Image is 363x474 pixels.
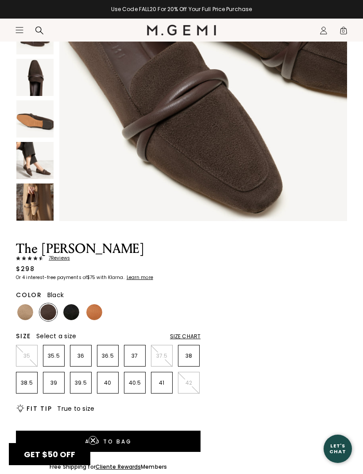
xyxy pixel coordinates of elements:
[178,379,199,386] p: 42
[16,142,54,179] img: The Brenda
[17,304,33,320] img: Biscuit
[124,379,145,386] p: 40.5
[126,275,153,280] a: Learn more
[89,436,97,445] button: Close teaser
[24,449,75,460] span: GET $50 OFF
[70,379,91,386] p: 39.5
[170,333,201,340] div: Size Chart
[47,291,64,299] span: Black
[16,100,54,138] img: The Brenda
[63,304,79,320] img: Black
[16,183,54,221] img: The Brenda
[15,26,24,34] button: Open site menu
[16,431,201,452] button: Add to Bag
[27,405,52,412] h2: Fit Tip
[124,352,145,359] p: 37
[16,256,201,261] a: 7Reviews
[36,332,76,340] span: Select a size
[339,28,348,37] span: 0
[16,379,37,386] p: 38.5
[43,256,70,261] span: 7 Review s
[97,379,118,386] p: 40
[43,352,64,359] p: 35.5
[16,333,31,340] h2: Size
[86,304,102,320] img: Cinnamon
[97,352,118,359] p: 36.5
[16,352,37,359] p: 35
[40,304,56,320] img: Chocolate
[16,59,54,96] img: The Brenda
[16,264,35,273] div: $298
[178,352,199,359] p: 38
[147,25,216,35] img: M.Gemi
[43,379,64,386] p: 39
[96,463,141,470] a: Cliente Rewards
[50,463,167,470] div: Free Shipping for Members
[16,291,42,298] h2: Color
[16,242,201,256] h1: The [PERSON_NAME]
[127,274,153,281] klarna-placement-style-cta: Learn more
[97,274,125,281] klarna-placement-style-body: with Klarna
[87,274,95,281] klarna-placement-style-amount: $75
[16,274,87,281] klarna-placement-style-body: Or 4 interest-free payments of
[151,352,172,359] p: 37.5
[70,352,91,359] p: 36
[9,443,90,465] div: GET $50 OFFClose teaser
[57,404,94,413] span: True to size
[151,379,172,386] p: 41
[324,443,352,454] div: Let's Chat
